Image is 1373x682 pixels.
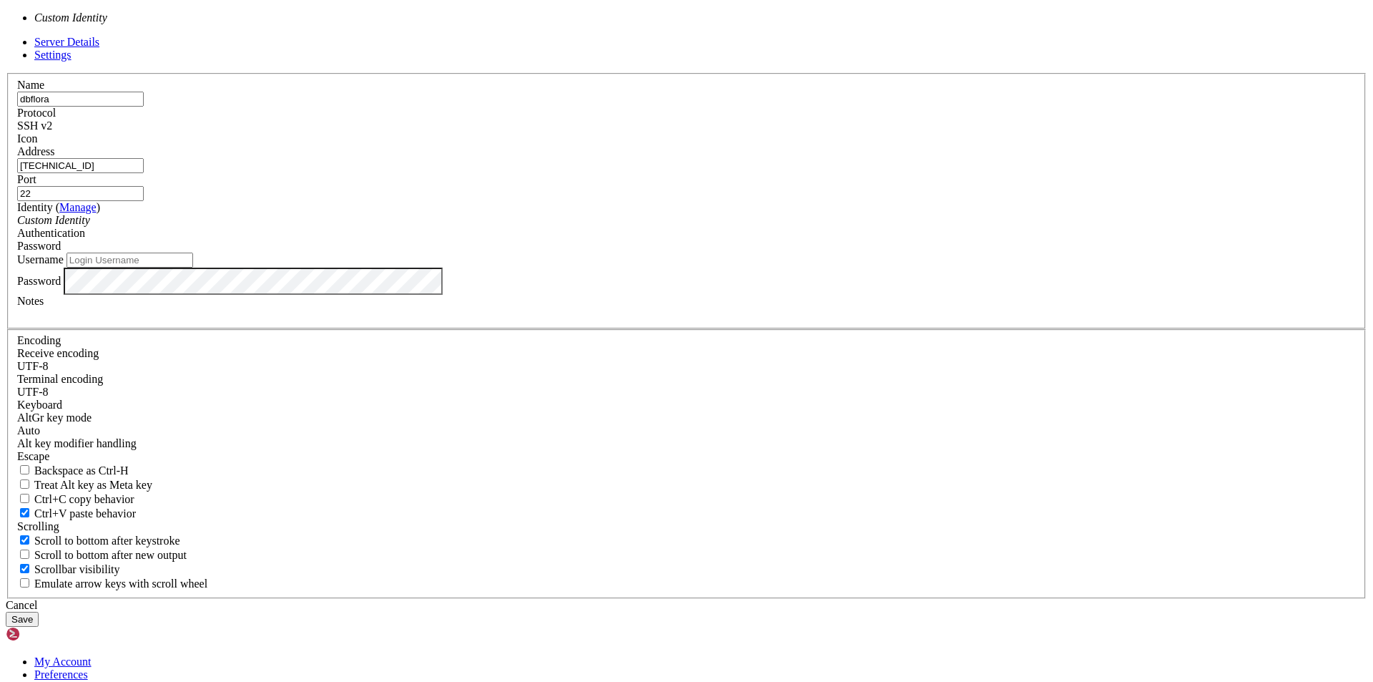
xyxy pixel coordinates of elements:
[34,36,99,48] a: Server Details
[17,450,49,462] span: Escape
[20,508,29,517] input: Ctrl+V paste behavior
[17,373,103,385] label: The default terminal encoding. ISO-2022 enables character map translations (like graphics maps). ...
[17,360,1356,373] div: UTF-8
[17,120,52,132] span: SSH v2
[17,424,40,437] span: Auto
[34,578,207,590] span: Emulate arrow keys with scroll wheel
[17,227,85,239] label: Authentication
[17,464,129,477] label: If true, the backspace should send BS ('\x08', aka ^H). Otherwise the backspace key should send '...
[34,549,187,561] span: Scroll to bottom after new output
[20,550,29,559] input: Scroll to bottom after new output
[17,107,56,119] label: Protocol
[17,240,1356,253] div: Password
[34,535,180,547] span: Scroll to bottom after keystroke
[17,549,187,561] label: Scroll to bottom after new output.
[17,437,137,449] label: Controls how the Alt key is handled. Escape: Send an ESC prefix. 8-Bit: Add 128 to the typed char...
[20,535,29,545] input: Scroll to bottom after keystroke
[6,612,39,627] button: Save
[34,668,88,681] a: Preferences
[17,493,134,505] label: Ctrl-C copies if true, send ^C to host if false. Ctrl-Shift-C sends ^C to host if true, copies if...
[17,334,61,346] label: Encoding
[17,578,207,590] label: When using the alternative screen buffer, and DECCKM (Application Cursor Keys) is active, mouse w...
[17,479,152,491] label: Whether the Alt key acts as a Meta key or as a distinct Alt key.
[17,535,180,547] label: Whether to scroll to the bottom on any keystroke.
[17,158,144,173] input: Host Name or IP
[17,386,49,398] span: UTF-8
[34,464,129,477] span: Backspace as Ctrl-H
[34,563,120,575] span: Scrollbar visibility
[17,92,144,107] input: Server Name
[17,295,44,307] label: Notes
[34,49,72,61] a: Settings
[17,520,59,532] label: Scrolling
[17,145,54,157] label: Address
[67,253,193,268] input: Login Username
[6,599,1367,612] div: Cancel
[34,479,152,491] span: Treat Alt key as Meta key
[17,214,90,226] i: Custom Identity
[34,656,92,668] a: My Account
[17,411,92,424] label: Set the expected encoding for data received from the host. If the encodings do not match, visual ...
[20,465,29,474] input: Backspace as Ctrl-H
[20,564,29,573] input: Scrollbar visibility
[17,173,36,185] label: Port
[56,201,100,213] span: ( )
[59,201,97,213] a: Manage
[17,274,61,286] label: Password
[17,450,1356,463] div: Escape
[17,360,49,372] span: UTF-8
[17,399,62,411] label: Keyboard
[17,186,144,201] input: Port Number
[17,347,99,359] label: Set the expected encoding for data received from the host. If the encodings do not match, visual ...
[6,627,88,641] img: Shellngn
[17,240,61,252] span: Password
[20,578,29,588] input: Emulate arrow keys with scroll wheel
[17,386,1356,399] div: UTF-8
[34,507,136,520] span: Ctrl+V paste behavior
[17,201,100,213] label: Identity
[17,120,1356,132] div: SSH v2
[17,507,136,520] label: Ctrl+V pastes if true, sends ^V to host if false. Ctrl+Shift+V sends ^V to host if true, pastes i...
[34,493,134,505] span: Ctrl+C copy behavior
[20,494,29,503] input: Ctrl+C copy behavior
[34,11,107,24] i: Custom Identity
[17,424,1356,437] div: Auto
[17,79,44,91] label: Name
[17,214,1356,227] div: Custom Identity
[17,563,120,575] label: The vertical scrollbar mode.
[17,132,37,145] label: Icon
[20,479,29,489] input: Treat Alt key as Meta key
[17,253,64,266] label: Username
